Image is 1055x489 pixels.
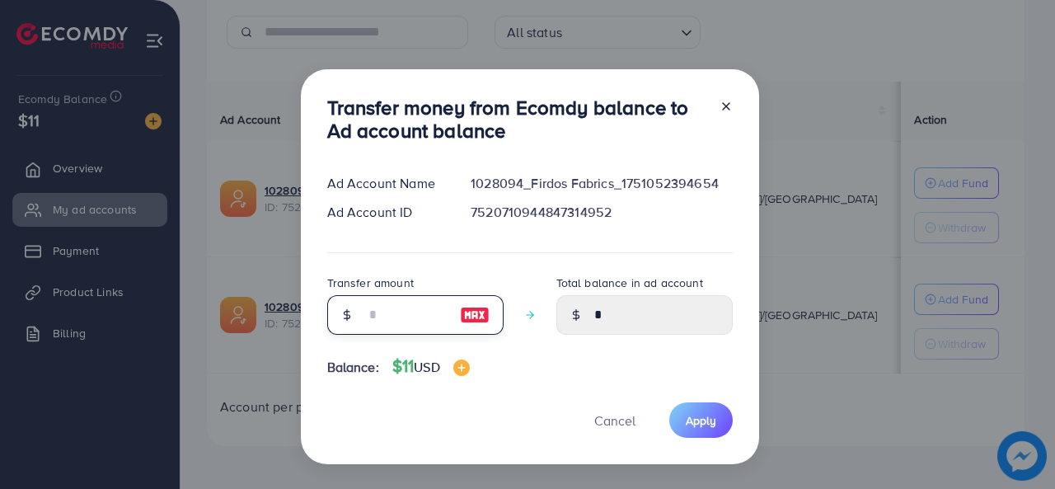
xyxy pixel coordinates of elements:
span: Balance: [327,358,379,377]
div: 7520710944847314952 [457,203,745,222]
img: image [460,305,490,325]
div: Ad Account Name [314,174,458,193]
span: USD [414,358,439,376]
h3: Transfer money from Ecomdy balance to Ad account balance [327,96,706,143]
img: image [453,360,470,376]
button: Cancel [574,402,656,438]
span: Apply [686,412,716,429]
label: Transfer amount [327,275,414,291]
div: 1028094_Firdos Fabrics_1751052394654 [457,174,745,193]
div: Ad Account ID [314,203,458,222]
h4: $11 [392,356,470,377]
span: Cancel [594,411,635,430]
button: Apply [669,402,733,438]
label: Total balance in ad account [556,275,703,291]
